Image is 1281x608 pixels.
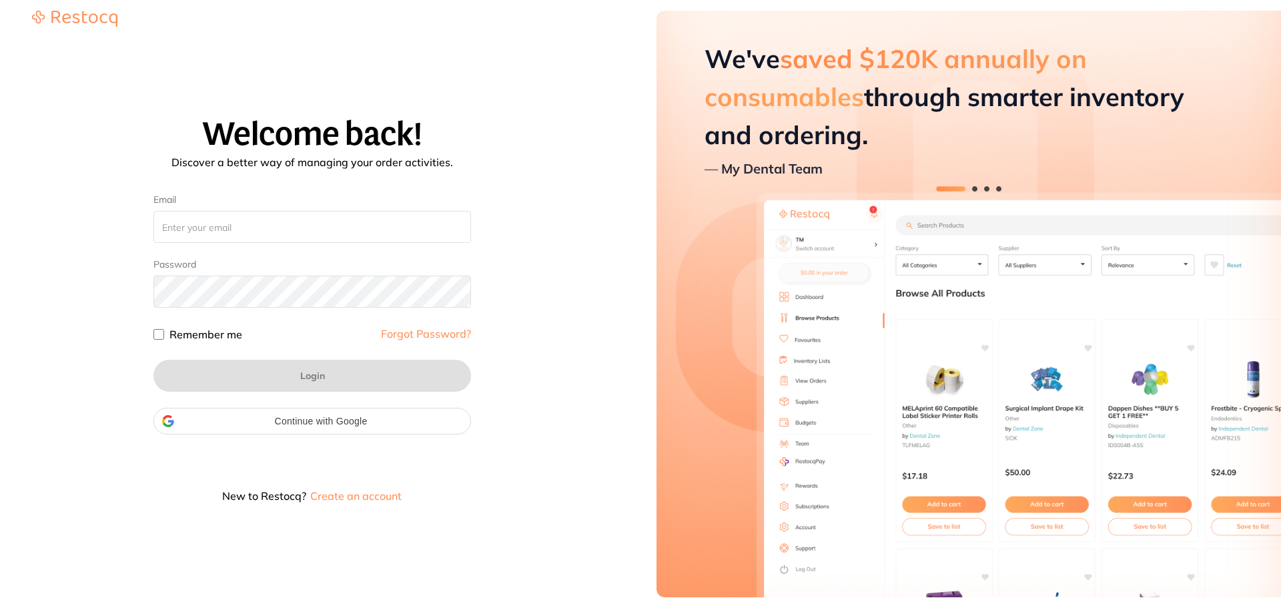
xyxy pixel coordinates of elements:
[657,11,1281,597] aside: Hero
[153,360,471,392] button: Login
[16,117,608,152] h1: Welcome back!
[179,416,462,426] span: Continue with Google
[153,259,196,270] label: Password
[16,157,608,168] p: Discover a better way of managing your order activities.
[381,328,471,339] a: Forgot Password?
[153,491,471,501] p: New to Restocq?
[309,491,403,501] button: Create an account
[32,11,117,27] img: Restocq
[153,211,471,243] input: Enter your email
[153,194,471,206] label: Email
[657,11,1281,597] img: Restocq preview
[169,329,242,340] label: Remember me
[153,408,471,434] div: Continue with Google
